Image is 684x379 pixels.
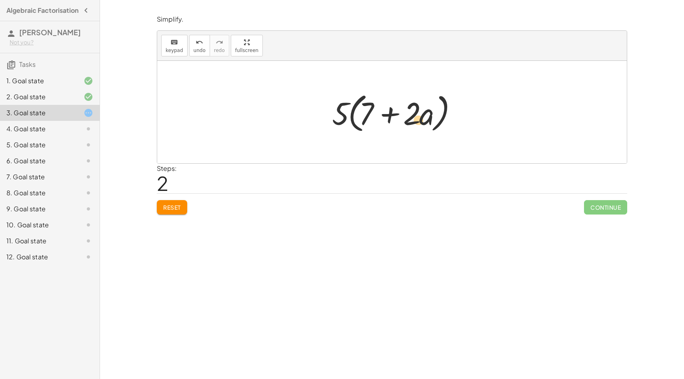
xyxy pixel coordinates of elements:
div: 5. Goal state [6,140,71,150]
div: Not you? [10,38,93,46]
div: 3. Goal state [6,108,71,118]
span: [PERSON_NAME] [19,28,81,37]
button: keyboardkeypad [161,35,188,56]
div: 1. Goal state [6,76,71,86]
div: 12. Goal state [6,252,71,262]
i: Task not started. [84,204,93,214]
button: fullscreen [231,35,263,56]
span: redo [214,48,225,53]
button: undoundo [189,35,210,56]
div: 10. Goal state [6,220,71,230]
i: Task finished and correct. [84,92,93,102]
span: 2 [157,171,168,195]
span: Reset [163,204,181,211]
div: 8. Goal state [6,188,71,198]
div: 11. Goal state [6,236,71,246]
div: 9. Goal state [6,204,71,214]
span: undo [194,48,206,53]
i: keyboard [170,38,178,47]
i: Task not started. [84,172,93,182]
i: Task not started. [84,124,93,134]
div: 2. Goal state [6,92,71,102]
i: undo [196,38,203,47]
i: Task not started. [84,220,93,230]
div: 7. Goal state [6,172,71,182]
i: redo [216,38,223,47]
span: Tasks [19,60,36,68]
div: 4. Goal state [6,124,71,134]
i: Task finished and correct. [84,76,93,86]
i: Task not started. [84,156,93,166]
i: Task started. [84,108,93,118]
div: 6. Goal state [6,156,71,166]
i: Task not started. [84,236,93,246]
h4: Algebraic Factorisation [6,6,78,15]
span: keypad [166,48,183,53]
i: Task not started. [84,188,93,198]
span: fullscreen [235,48,258,53]
i: Task not started. [84,252,93,262]
i: Task not started. [84,140,93,150]
button: Reset [157,200,187,215]
label: Steps: [157,164,177,172]
button: redoredo [210,35,229,56]
p: Simplify. [157,15,627,24]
